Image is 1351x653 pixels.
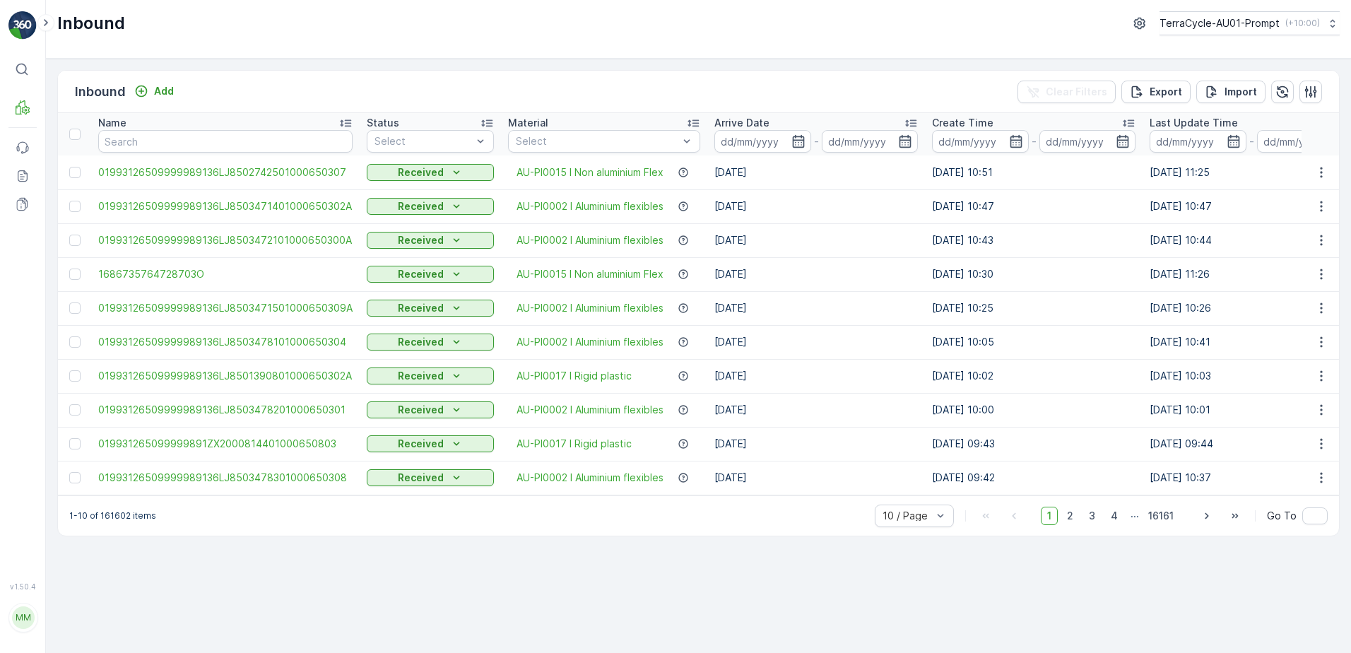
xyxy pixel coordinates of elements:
[98,403,353,417] a: 01993126509999989136LJ8503478201000650301
[69,510,156,522] p: 1-10 of 161602 items
[517,471,663,485] a: AU-PI0002 I Aluminium flexibles
[69,472,81,483] div: Toggle Row Selected
[98,301,353,315] a: 01993126509999989136LJ8503471501000650309A
[98,267,353,281] a: 1686735764728703O
[374,134,472,148] p: Select
[516,134,678,148] p: Select
[8,582,37,591] span: v 1.50.4
[69,336,81,348] div: Toggle Row Selected
[98,165,353,180] span: 01993126509999989136LJ8502742501000650307
[129,83,179,100] button: Add
[925,223,1143,257] td: [DATE] 10:43
[98,130,353,153] input: Search
[398,165,444,180] p: Received
[98,471,353,485] a: 01993126509999989136LJ8503478301000650308
[517,437,632,451] a: AU-PI0017 I Rigid plastic
[57,12,125,35] p: Inbound
[1150,130,1246,153] input: dd/mm/yyyy
[925,291,1143,325] td: [DATE] 10:25
[1285,18,1320,29] p: ( +10:00 )
[98,199,353,213] a: 01993126509999989136LJ8503471401000650302A
[932,116,993,130] p: Create Time
[69,370,81,382] div: Toggle Row Selected
[69,438,81,449] div: Toggle Row Selected
[814,133,819,150] p: -
[714,130,811,153] input: dd/mm/yyyy
[517,369,632,383] a: AU-PI0017 I Rigid plastic
[707,325,925,359] td: [DATE]
[1142,507,1180,525] span: 16161
[707,223,925,257] td: [DATE]
[367,116,399,130] p: Status
[1046,85,1107,99] p: Clear Filters
[925,359,1143,393] td: [DATE] 10:02
[367,367,494,384] button: Received
[98,437,353,451] span: 019931265099999891ZX2000814401000650803
[98,335,353,349] a: 01993126509999989136LJ8503478101000650304
[367,334,494,351] button: Received
[1150,85,1182,99] p: Export
[398,267,444,281] p: Received
[707,393,925,427] td: [DATE]
[1131,507,1139,525] p: ...
[707,427,925,461] td: [DATE]
[398,437,444,451] p: Received
[1249,133,1254,150] p: -
[517,233,663,247] a: AU-PI0002 I Aluminium flexibles
[1160,11,1340,35] button: TerraCycle-AU01-Prompt(+10:00)
[98,116,126,130] p: Name
[1041,507,1058,525] span: 1
[714,116,769,130] p: Arrive Date
[398,471,444,485] p: Received
[707,461,925,495] td: [DATE]
[932,130,1029,153] input: dd/mm/yyyy
[367,266,494,283] button: Received
[367,300,494,317] button: Received
[1017,81,1116,103] button: Clear Filters
[1160,16,1280,30] p: TerraCycle-AU01-Prompt
[707,359,925,393] td: [DATE]
[517,335,663,349] a: AU-PI0002 I Aluminium flexibles
[925,427,1143,461] td: [DATE] 09:43
[398,301,444,315] p: Received
[69,201,81,212] div: Toggle Row Selected
[367,401,494,418] button: Received
[367,164,494,181] button: Received
[367,469,494,486] button: Received
[69,302,81,314] div: Toggle Row Selected
[517,267,663,281] a: AU-PI0015 I Non aluminium Flex
[69,235,81,246] div: Toggle Row Selected
[517,403,663,417] span: AU-PI0002 I Aluminium flexibles
[925,155,1143,189] td: [DATE] 10:51
[1032,133,1037,150] p: -
[12,606,35,629] div: MM
[8,594,37,642] button: MM
[1104,507,1124,525] span: 4
[69,269,81,280] div: Toggle Row Selected
[822,130,919,153] input: dd/mm/yyyy
[8,11,37,40] img: logo
[98,369,353,383] span: 01993126509999989136LJ8501390801000650302A
[98,233,353,247] span: 01993126509999989136LJ8503472101000650300A
[1267,509,1297,523] span: Go To
[154,84,174,98] p: Add
[925,189,1143,223] td: [DATE] 10:47
[367,435,494,452] button: Received
[69,404,81,416] div: Toggle Row Selected
[1039,130,1136,153] input: dd/mm/yyyy
[925,257,1143,291] td: [DATE] 10:30
[398,403,444,417] p: Received
[925,393,1143,427] td: [DATE] 10:00
[517,165,663,180] span: AU-PI0015 I Non aluminium Flex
